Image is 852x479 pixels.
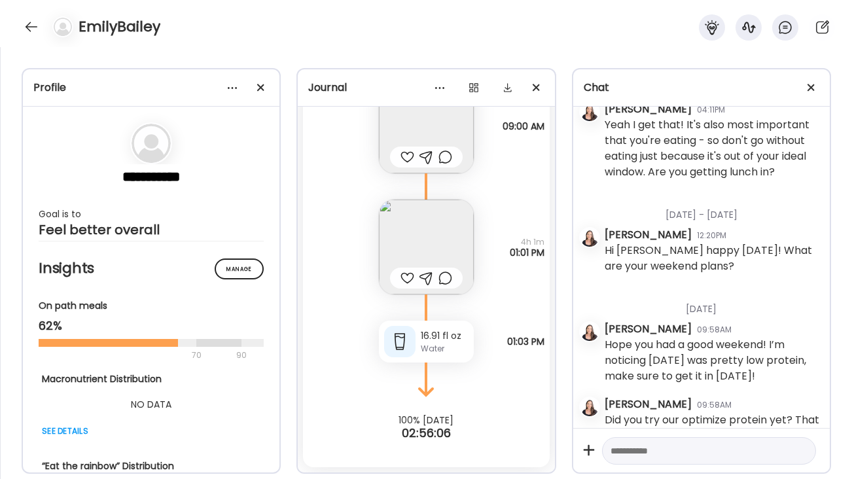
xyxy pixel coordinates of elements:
div: [PERSON_NAME] [605,101,692,117]
div: 09:58AM [697,324,732,336]
img: avatars%2F0E8GhkRAw3SaeOZx49PbL6V43DX2 [580,398,599,416]
div: Yeah I get that! It's also most important that you're eating - so don't go without eating just be... [605,117,819,180]
div: [PERSON_NAME] [605,321,692,337]
div: Did you try our optimize protein yet? That might be an easy way to get more in [605,412,819,444]
div: Chat [584,80,819,96]
img: avatars%2F0E8GhkRAw3SaeOZx49PbL6V43DX2 [580,228,599,247]
div: 04:11PM [697,104,725,116]
div: 12:20PM [697,230,726,241]
div: 02:56:06 [298,425,554,441]
div: Feel better overall [39,222,264,238]
div: Macronutrient Distribution [42,372,260,386]
div: [PERSON_NAME] [605,397,692,412]
img: images%2F60JJmzVlTSOtwnyeeeHYhT7UCbB2%2FVm3rEoOQZSZsa8SBxswL%2FG3oNhHLkbVkGhd4OZs3o_240 [379,200,474,294]
div: NO DATA [42,397,260,412]
div: Hi [PERSON_NAME] happy [DATE]! What are your weekend plans? [605,243,819,274]
div: Journal [308,80,544,96]
span: 01:01 PM [510,247,544,258]
div: Water [421,343,469,355]
div: 100% [DATE] [298,415,554,425]
img: avatars%2F0E8GhkRAw3SaeOZx49PbL6V43DX2 [580,103,599,121]
img: avatars%2F0E8GhkRAw3SaeOZx49PbL6V43DX2 [580,323,599,341]
div: [DATE] - [DATE] [605,192,819,227]
h2: Insights [39,258,264,278]
div: 16.91 fl oz [421,329,469,343]
img: bg-avatar-default.svg [54,18,72,36]
div: Manage [215,258,264,279]
div: 90 [235,347,248,363]
div: Profile [33,80,269,96]
div: Goal is to [39,206,264,222]
span: 4h 1m [510,237,544,247]
h4: EmilyBailey [79,16,160,37]
img: bg-avatar-default.svg [132,124,171,163]
div: [DATE] [605,287,819,321]
div: [PERSON_NAME] [605,227,692,243]
div: On path meals [39,299,264,313]
div: 62% [39,318,264,334]
div: 09:58AM [697,399,732,411]
img: images%2F60JJmzVlTSOtwnyeeeHYhT7UCbB2%2FBfhdx2JSnyFqZ2kKBHJS%2F9ho3RSES23SX7GMrk4GC_240 [379,79,474,173]
div: 70 [39,347,232,363]
span: 09:00 AM [503,121,544,132]
div: “Eat the rainbow” Distribution [42,459,260,473]
div: Hope you had a good weekend! I’m noticing [DATE] was pretty low protein, make sure to get it in [... [605,337,819,384]
span: 01:03 PM [507,336,544,347]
